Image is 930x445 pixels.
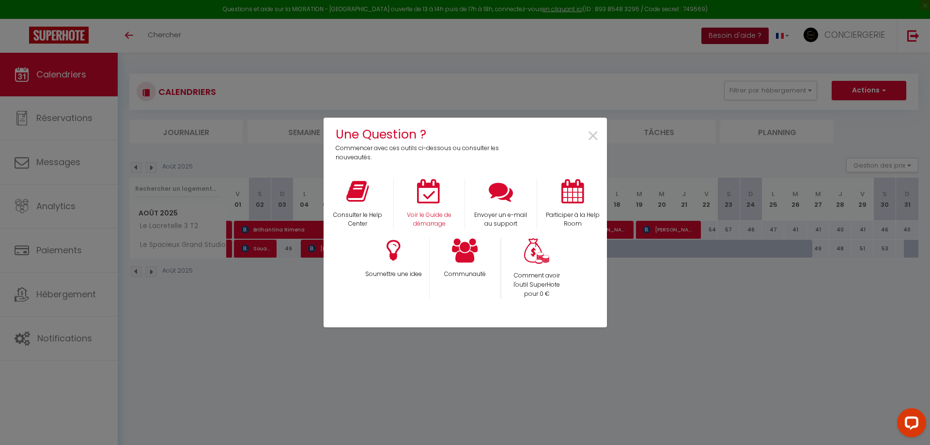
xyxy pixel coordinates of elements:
[400,211,458,229] p: Voir le Guide de démarrage
[587,121,600,152] span: ×
[587,125,600,147] button: Close
[328,211,387,229] p: Consulter le Help Center
[336,144,506,162] p: Commencer avec ces outils ci-dessous ou consulter les nouveautés.
[508,271,566,299] p: Comment avoir l'outil SuperHote pour 0 €
[524,238,549,264] img: Money bag
[436,270,494,279] p: Communauté
[889,404,930,445] iframe: LiveChat chat widget
[336,125,506,144] h4: Une Question ?
[471,211,530,229] p: Envoyer un e-mail au support
[543,211,602,229] p: Participer à la Help Room
[364,270,423,279] p: Soumettre une idee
